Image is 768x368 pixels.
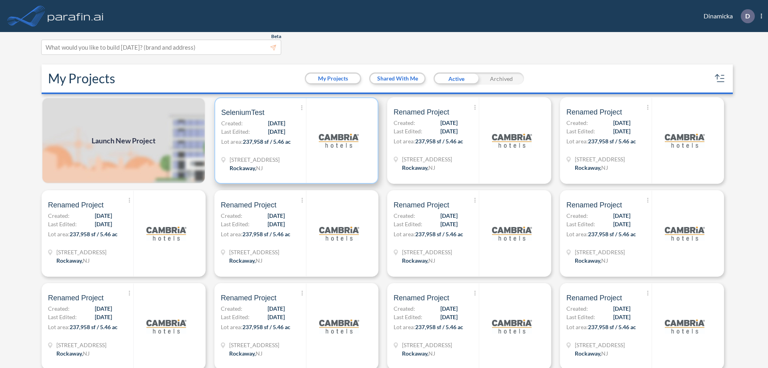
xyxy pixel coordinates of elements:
img: logo [46,8,105,24]
img: logo [665,306,705,346]
span: Last Edited: [394,127,422,135]
span: Created: [566,304,588,313]
span: Launch New Project [92,135,156,146]
span: 237,958 sf / 5.46 ac [242,324,290,330]
span: [DATE] [268,304,285,313]
span: Rockaway , [56,350,83,357]
span: Last Edited: [394,220,422,228]
span: 237,958 sf / 5.46 ac [588,231,636,237]
span: [DATE] [613,304,630,313]
span: Created: [48,304,70,313]
span: Created: [566,119,588,127]
div: Rockaway, NJ [402,349,435,358]
img: logo [319,213,359,253]
span: Rockaway , [575,350,601,357]
img: logo [319,306,359,346]
button: Shared With Me [370,74,424,83]
span: [DATE] [95,211,112,220]
div: Dinamicka [692,9,762,23]
span: Created: [394,211,415,220]
span: Rockaway , [229,257,256,264]
div: Rockaway, NJ [402,256,435,265]
span: Lot area: [394,231,415,237]
span: Renamed Project [566,107,622,117]
span: 321 Mt Hope Ave [56,341,106,349]
div: Archived [479,72,524,84]
span: Renamed Project [394,200,449,210]
span: Lot area: [394,138,415,145]
span: [DATE] [268,313,285,321]
span: [DATE] [440,211,458,220]
span: [DATE] [613,313,630,321]
span: Created: [221,119,243,127]
span: Lot area: [221,324,242,330]
img: logo [492,121,532,161]
span: Last Edited: [221,313,250,321]
span: 321 Mt Hope Ave [402,248,452,256]
img: add [42,97,206,184]
span: Renamed Project [394,293,449,303]
span: [DATE] [268,211,285,220]
span: 321 Mt Hope Ave [230,155,280,164]
span: NJ [83,350,90,357]
span: Created: [394,304,415,313]
span: 237,958 sf / 5.46 ac [588,324,636,330]
span: [DATE] [613,127,630,135]
button: My Projects [306,74,360,83]
span: Last Edited: [221,220,250,228]
span: Last Edited: [48,220,77,228]
span: 237,958 sf / 5.46 ac [415,324,463,330]
div: Rockaway, NJ [229,349,262,358]
span: [DATE] [440,127,458,135]
span: NJ [428,350,435,357]
span: Renamed Project [221,293,276,303]
span: Rockaway , [402,164,428,171]
span: NJ [256,350,262,357]
span: [DATE] [613,211,630,220]
span: 321 Mt Hope Ave [56,248,106,256]
span: SeleniumTest [221,108,264,117]
span: NJ [601,350,608,357]
span: Created: [48,211,70,220]
span: [DATE] [95,313,112,321]
span: Lot area: [394,324,415,330]
img: logo [319,121,359,161]
span: Rockaway , [230,165,256,171]
div: Rockaway, NJ [56,256,90,265]
span: 321 Mt Hope Ave [575,155,625,163]
span: Rockaway , [56,257,83,264]
span: 321 Mt Hope Ave [575,248,625,256]
span: [DATE] [440,304,458,313]
span: Lot area: [221,231,242,237]
span: Last Edited: [566,313,595,321]
span: [DATE] [268,119,285,127]
div: Rockaway, NJ [56,349,90,358]
img: logo [665,121,705,161]
span: Renamed Project [48,200,104,210]
span: Lot area: [566,138,588,145]
span: Renamed Project [566,293,622,303]
span: NJ [256,257,262,264]
span: Created: [221,304,242,313]
span: Created: [394,119,415,127]
span: NJ [256,165,263,171]
span: Renamed Project [221,200,276,210]
span: 237,958 sf / 5.46 ac [243,138,291,145]
span: Lot area: [566,231,588,237]
span: Lot area: [48,324,70,330]
span: NJ [428,257,435,264]
span: [DATE] [440,220,458,228]
span: NJ [601,164,608,171]
img: logo [492,213,532,253]
span: Rockaway , [575,164,601,171]
span: Lot area: [221,138,243,145]
span: [DATE] [440,313,458,321]
span: Renamed Project [394,107,449,117]
span: Rockaway , [229,350,256,357]
span: 321 Mt Hope Ave [575,341,625,349]
div: Active [434,72,479,84]
span: [DATE] [268,127,285,136]
div: Rockaway, NJ [575,256,608,265]
span: 321 Mt Hope Ave [229,341,279,349]
span: NJ [83,257,90,264]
